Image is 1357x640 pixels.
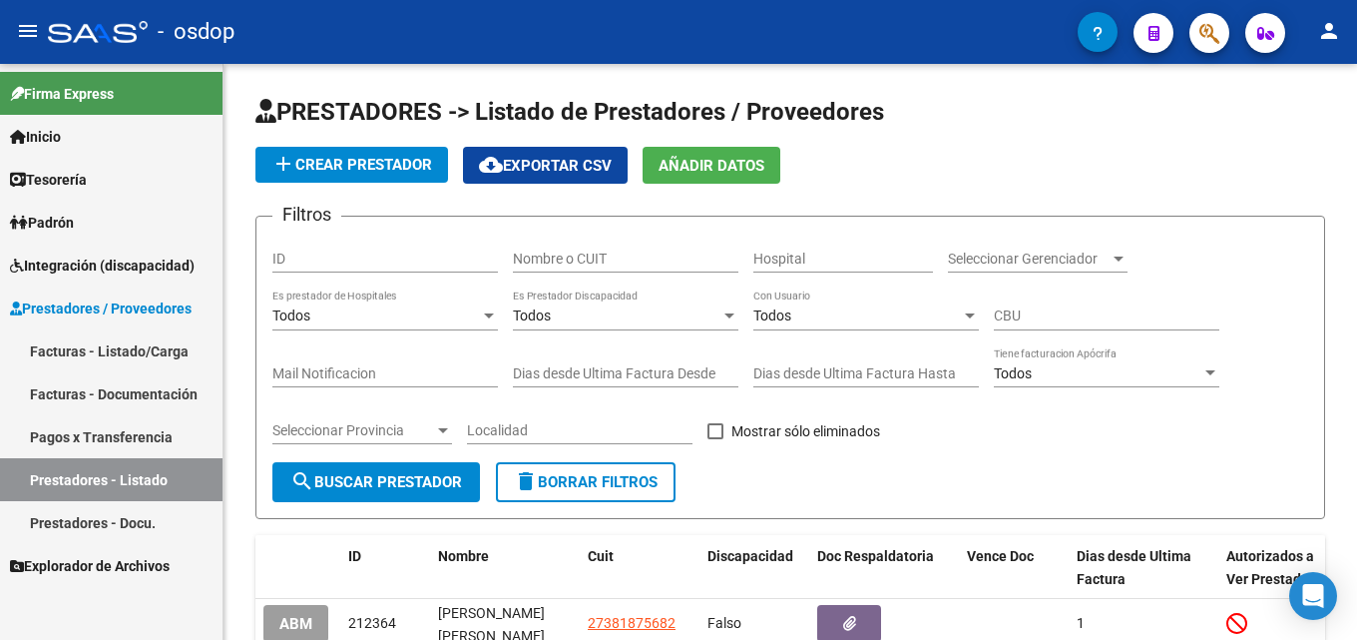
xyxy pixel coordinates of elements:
[580,535,699,601] datatable-header-cell: Cuit
[817,548,934,564] span: Doc Respaldatoria
[255,147,448,183] button: Crear Prestador
[10,555,170,577] span: Explorador de Archivos
[10,126,61,148] span: Inicio
[158,10,234,54] span: - osdop
[10,83,114,105] span: Firma Express
[948,251,1110,268] span: Seleccionar Gerenciador
[514,469,538,493] mat-icon: delete
[809,535,959,601] datatable-header-cell: Doc Respaldatoria
[479,153,503,177] mat-icon: cloud_download
[707,615,741,631] span: Falso
[271,152,295,176] mat-icon: add
[1226,548,1314,587] span: Autorizados a Ver Prestador
[1077,615,1085,631] span: 1
[1218,535,1328,601] datatable-header-cell: Autorizados a Ver Prestador
[707,548,793,564] span: Discapacidad
[463,147,628,184] button: Exportar CSV
[513,308,551,323] span: Todos
[1289,572,1337,620] div: Open Intercom Messenger
[10,212,74,234] span: Padrón
[699,535,809,601] datatable-header-cell: Discapacidad
[1317,19,1341,43] mat-icon: person
[588,548,614,564] span: Cuit
[340,535,430,601] datatable-header-cell: ID
[290,473,462,491] span: Buscar Prestador
[272,462,480,502] button: Buscar Prestador
[959,535,1069,601] datatable-header-cell: Vence Doc
[279,615,312,633] span: ABM
[348,615,396,631] span: 212364
[588,615,676,631] span: 27381875682
[290,469,314,493] mat-icon: search
[753,308,791,323] span: Todos
[348,548,361,564] span: ID
[272,422,434,439] span: Seleccionar Provincia
[272,201,341,229] h3: Filtros
[255,98,884,126] span: PRESTADORES -> Listado de Prestadores / Proveedores
[496,462,676,502] button: Borrar Filtros
[10,169,87,191] span: Tesorería
[659,157,764,175] span: Añadir Datos
[16,19,40,43] mat-icon: menu
[643,147,780,184] button: Añadir Datos
[438,548,489,564] span: Nombre
[1077,548,1191,587] span: Dias desde Ultima Factura
[272,308,310,323] span: Todos
[430,535,580,601] datatable-header-cell: Nombre
[10,255,195,277] span: Integración (discapacidad)
[967,548,1034,564] span: Vence Doc
[10,298,192,320] span: Prestadores / Proveedores
[514,473,658,491] span: Borrar Filtros
[479,157,612,175] span: Exportar CSV
[1069,535,1218,601] datatable-header-cell: Dias desde Ultima Factura
[271,156,432,174] span: Crear Prestador
[731,419,880,443] span: Mostrar sólo eliminados
[994,365,1032,381] span: Todos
